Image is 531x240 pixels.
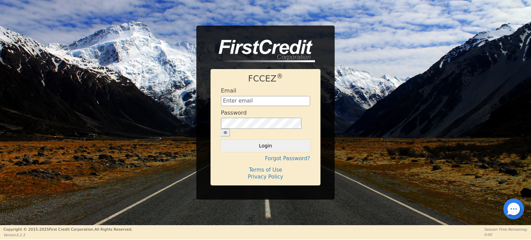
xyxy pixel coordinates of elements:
[221,174,310,180] h4: Privacy Policy
[221,118,301,129] input: password
[277,73,283,80] sup: ®
[3,227,132,233] p: Copyright © 2015- 2025 First Credit Corporation.
[221,96,310,106] input: Enter email
[221,155,310,162] h4: Forgot Password?
[211,40,315,63] img: logo-CMu_cnol.png
[3,232,132,238] p: Version 3.2.3
[221,109,247,116] h4: Password
[94,227,132,232] span: All Rights Reserved.
[221,167,310,173] h4: Terms of Use
[484,232,528,237] p: 0:00
[221,140,310,152] button: Login
[221,74,310,84] h1: FCCEZ
[484,227,528,232] p: Session Time Remaining:
[221,87,236,94] h4: Email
